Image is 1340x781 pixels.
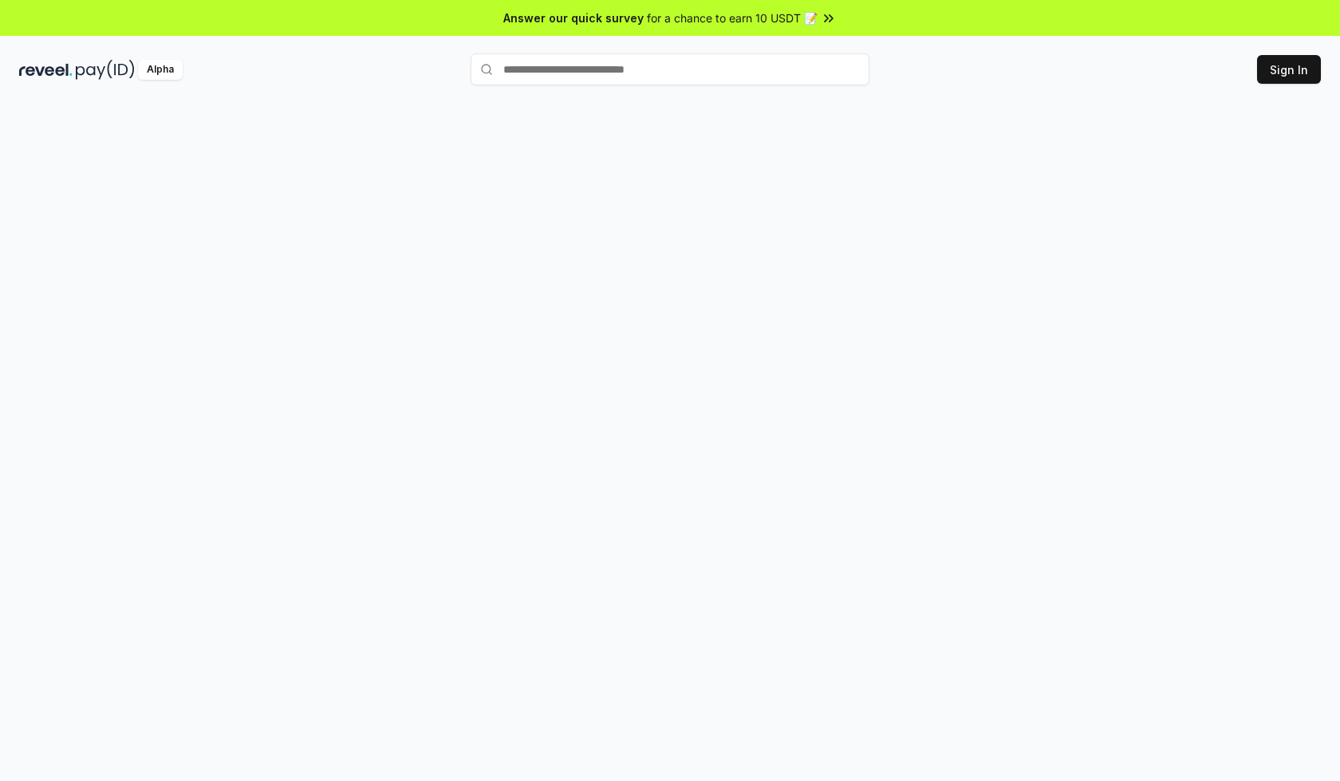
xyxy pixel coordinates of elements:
[138,60,183,80] div: Alpha
[76,60,135,80] img: pay_id
[647,10,818,26] span: for a chance to earn 10 USDT 📝
[19,60,73,80] img: reveel_dark
[503,10,644,26] span: Answer our quick survey
[1257,55,1321,84] button: Sign In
